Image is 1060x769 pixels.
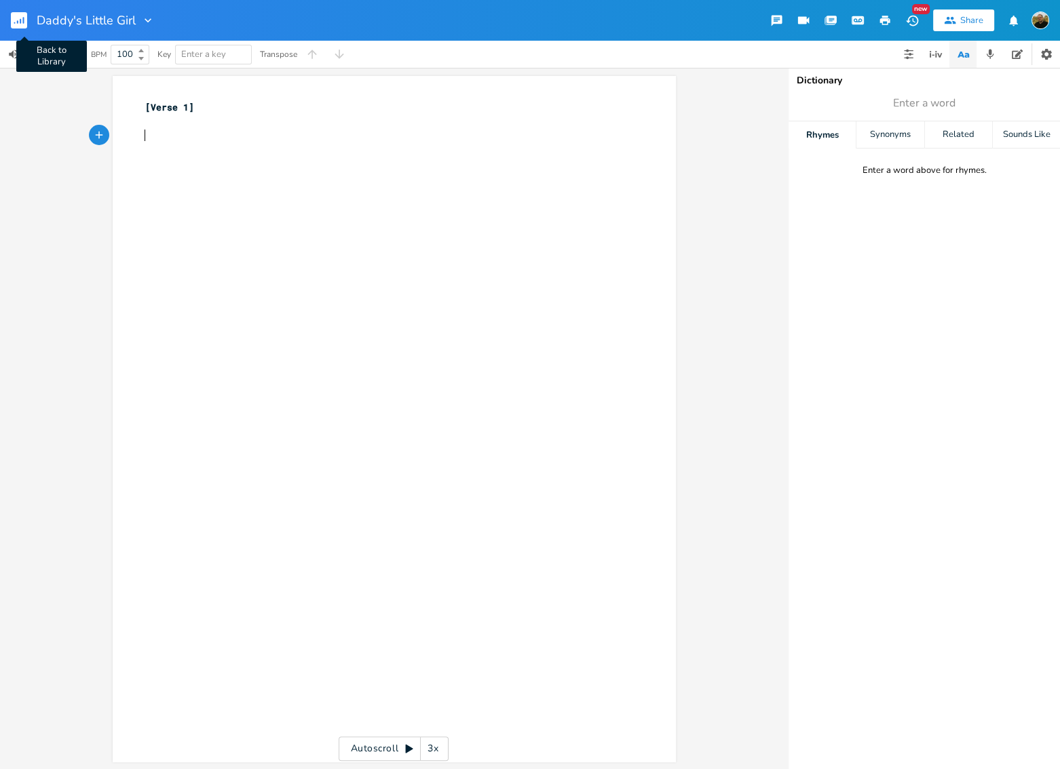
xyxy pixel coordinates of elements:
div: Rhymes [789,121,856,149]
div: Synonyms [856,121,924,149]
div: Sounds Like [993,121,1060,149]
span: Enter a key [181,48,226,60]
div: Dictionary [797,76,1052,85]
img: Jordan Jankoviak [1031,12,1049,29]
div: Related [925,121,992,149]
button: Back to Library [11,4,38,37]
span: [Verse 1] [145,101,194,113]
div: 3x [421,736,445,761]
div: Autoscroll [339,736,449,761]
div: Enter a word above for rhymes. [863,165,987,176]
button: Share [933,9,994,31]
button: New [898,8,926,33]
div: Share [960,14,983,26]
span: Daddy's Little Girl [37,14,136,26]
div: Transpose [260,50,297,58]
span: Enter a word [893,96,955,111]
div: BPM [91,51,107,58]
div: New [912,4,930,14]
div: Key [157,50,171,58]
